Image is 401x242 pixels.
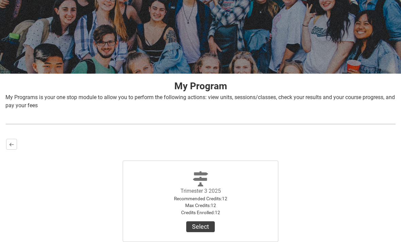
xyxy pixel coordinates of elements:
div: Recommended Credits : 12 [162,195,239,202]
div: Max Credits : 12 [162,202,239,209]
strong: My Program [174,80,227,92]
button: Trimester 3 2025Recommended Credits:12Max Credits:12Credits Enrolled:12 [186,221,215,232]
div: Credits Enrolled : 12 [162,209,239,216]
button: Back [6,139,17,150]
img: REDU_GREY_LINE [5,121,396,128]
span: My Programs is your one stop module to allow you to perform the following actions: view units, se... [5,94,395,109]
label: Trimester 3 2025 [180,188,221,194]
